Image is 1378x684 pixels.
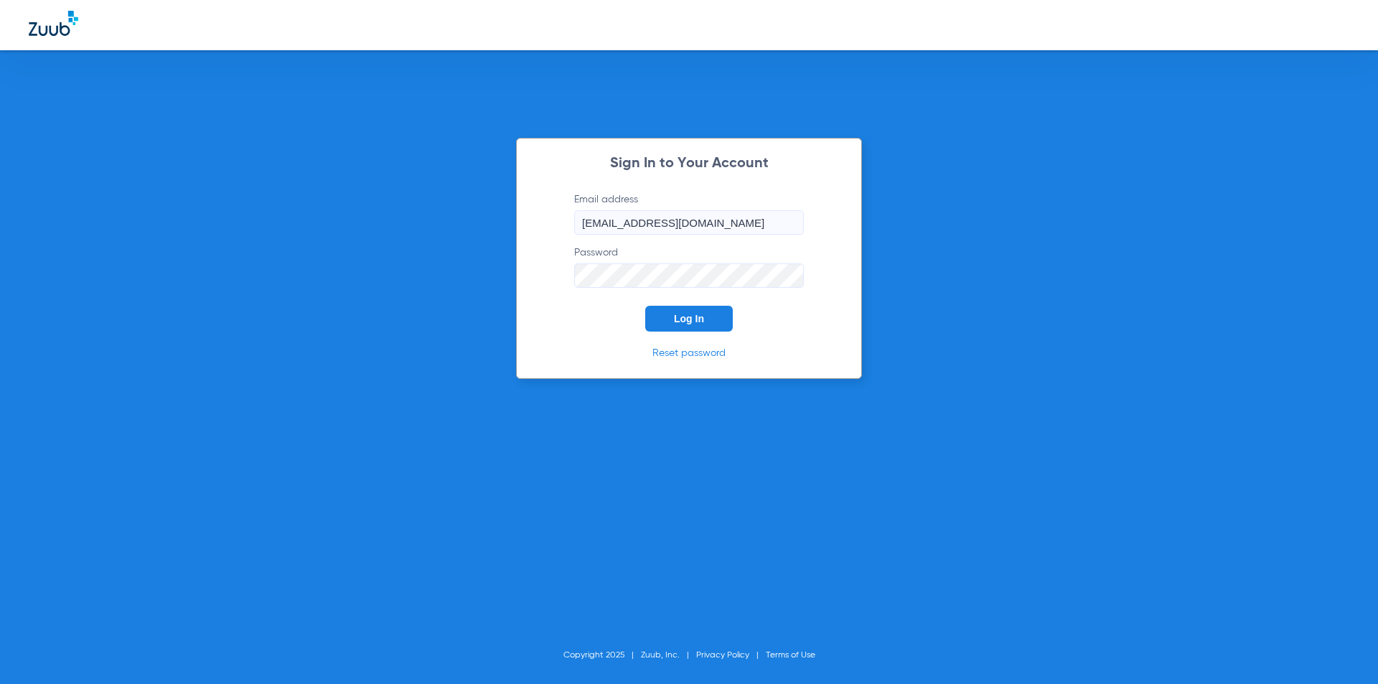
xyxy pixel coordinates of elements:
[574,245,804,288] label: Password
[574,210,804,235] input: Email address
[563,648,641,662] li: Copyright 2025
[553,156,825,171] h2: Sign In to Your Account
[645,306,733,332] button: Log In
[574,192,804,235] label: Email address
[652,348,726,358] a: Reset password
[696,651,749,660] a: Privacy Policy
[29,11,78,36] img: Zuub Logo
[574,263,804,288] input: Password
[766,651,815,660] a: Terms of Use
[641,648,696,662] li: Zuub, Inc.
[674,313,704,324] span: Log In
